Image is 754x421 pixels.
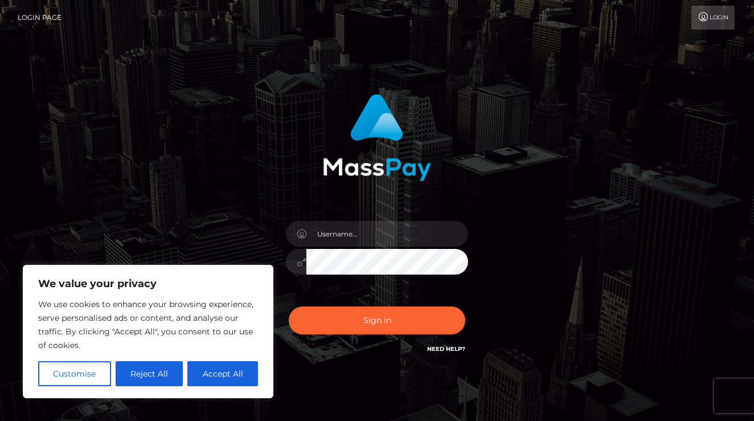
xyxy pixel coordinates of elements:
[38,361,111,386] button: Customise
[38,297,258,352] p: We use cookies to enhance your browsing experience, serve personalised ads or content, and analys...
[38,277,258,291] p: We value your privacy
[18,6,62,30] a: Login Page
[306,221,468,247] input: Username...
[691,6,735,30] a: Login
[289,306,465,334] button: Sign in
[187,361,258,386] button: Accept All
[116,361,183,386] button: Reject All
[323,94,431,181] img: MassPay Login
[427,345,465,353] a: Need Help?
[23,265,273,398] div: We value your privacy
